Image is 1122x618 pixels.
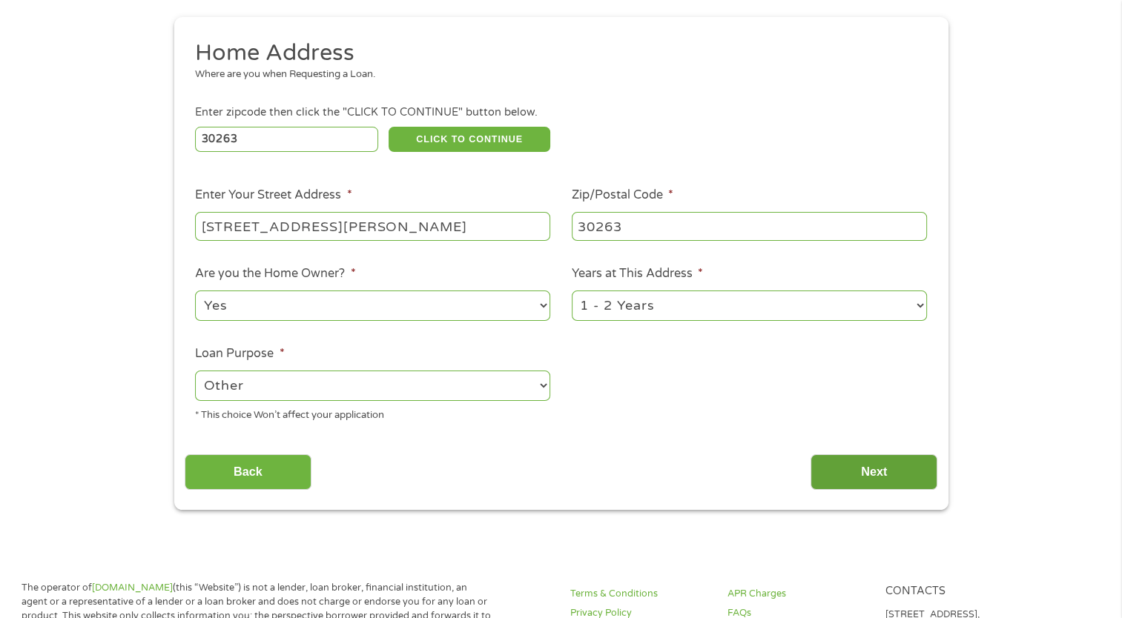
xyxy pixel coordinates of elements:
[195,127,378,152] input: Enter Zipcode (e.g 01510)
[570,587,710,601] a: Terms & Conditions
[811,454,937,491] input: Next
[195,212,550,240] input: 1 Main Street
[92,582,173,594] a: [DOMAIN_NAME]
[727,587,867,601] a: APR Charges
[195,39,916,68] h2: Home Address
[885,585,1025,599] h4: Contacts
[195,67,916,82] div: Where are you when Requesting a Loan.
[185,454,311,491] input: Back
[195,346,284,362] label: Loan Purpose
[389,127,550,152] button: CLICK TO CONTINUE
[572,187,673,203] label: Zip/Postal Code
[572,266,703,282] label: Years at This Address
[195,104,926,121] div: Enter zipcode then click the "CLICK TO CONTINUE" button below.
[195,266,355,282] label: Are you the Home Owner?
[195,403,550,423] div: * This choice Won’t affect your application
[195,187,352,203] label: Enter Your Street Address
